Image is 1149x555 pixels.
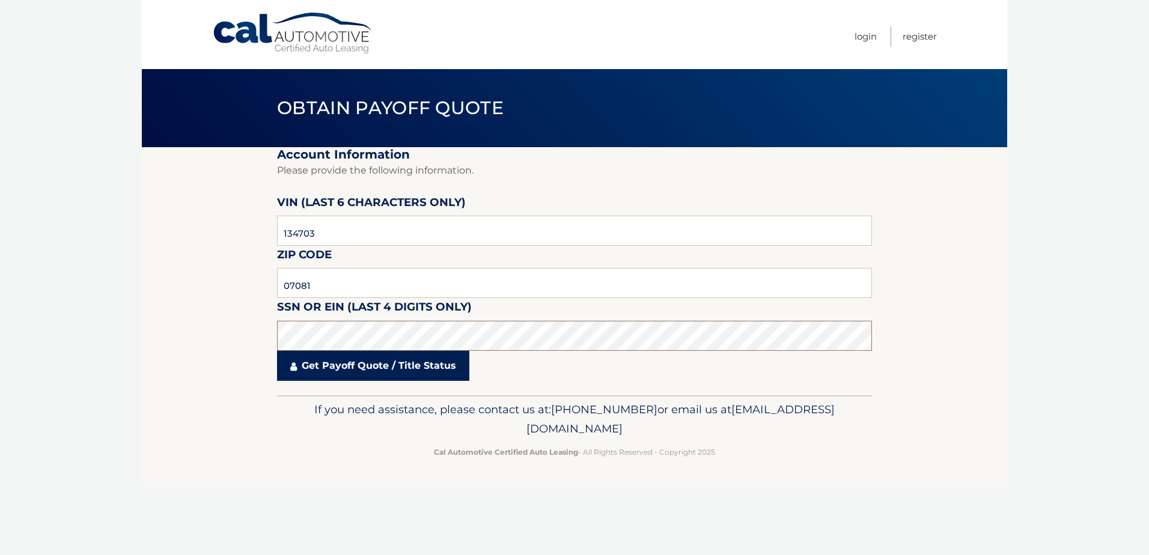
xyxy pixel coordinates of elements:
a: Login [855,26,877,46]
span: Obtain Payoff Quote [277,97,504,119]
h2: Account Information [277,147,872,162]
strong: Cal Automotive Certified Auto Leasing [434,447,578,456]
a: Get Payoff Quote / Title Status [277,351,469,381]
span: [PHONE_NUMBER] [551,402,657,416]
label: VIN (last 6 characters only) [277,193,466,216]
a: Cal Automotive [212,12,374,55]
label: SSN or EIN (last 4 digits only) [277,298,472,320]
p: Please provide the following information. [277,162,872,179]
label: Zip Code [277,246,332,268]
p: - All Rights Reserved - Copyright 2025 [285,446,864,458]
a: Register [903,26,937,46]
p: If you need assistance, please contact us at: or email us at [285,400,864,438]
